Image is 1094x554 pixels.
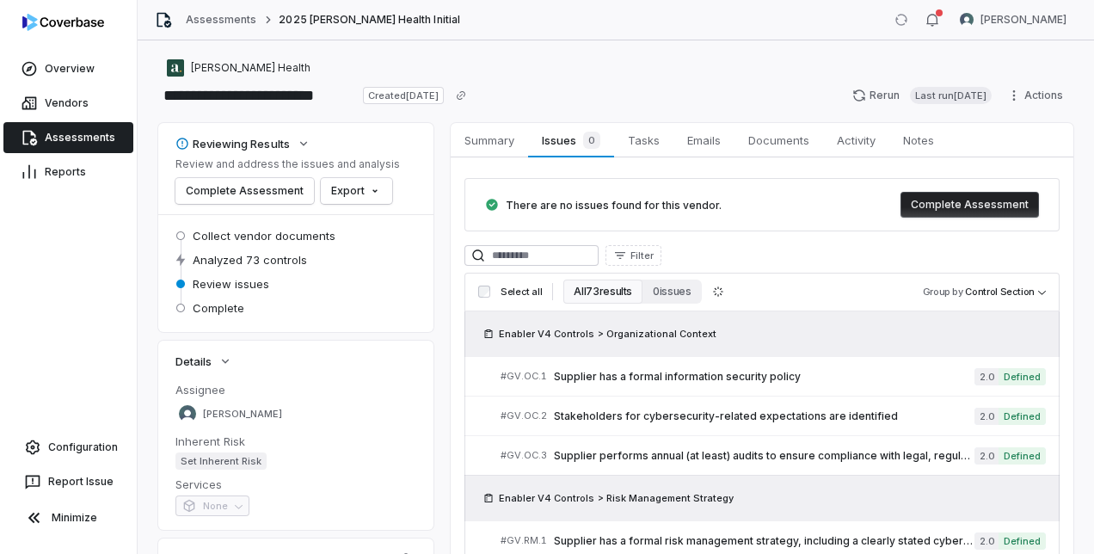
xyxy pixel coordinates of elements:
[193,300,244,316] span: Complete
[478,286,490,298] input: Select all
[999,447,1046,465] span: Defined
[642,280,701,304] button: 0 issues
[630,249,654,262] span: Filter
[3,88,133,119] a: Vendors
[842,83,1002,108] button: RerunLast run[DATE]
[7,432,130,463] a: Configuration
[193,228,335,243] span: Collect vendor documents
[830,129,882,151] span: Activity
[175,354,212,369] span: Details
[501,534,547,547] span: # GV.RM.1
[501,449,547,462] span: # GV.OC.3
[162,52,316,83] button: https://joinansel.com/[PERSON_NAME] Health
[1002,83,1073,108] button: Actions
[321,178,392,204] button: Export
[363,87,444,104] span: Created [DATE]
[923,286,963,298] span: Group by
[175,477,416,492] dt: Services
[3,157,133,188] a: Reports
[170,128,316,159] button: Reviewing Results
[203,408,282,421] span: [PERSON_NAME]
[554,449,974,463] span: Supplier performs annual (at least) audits to ensure compliance with legal, regulatory, and indus...
[960,13,974,27] img: Sean Wozniak avatar
[175,157,400,171] p: Review and address the issues and analysis
[501,357,1046,396] a: #GV.OC.1Supplier has a formal information security policy2.0Defined
[621,129,667,151] span: Tasks
[501,436,1046,475] a: #GV.OC.3Supplier performs annual (at least) audits to ensure compliance with legal, regulatory, a...
[191,61,310,75] span: [PERSON_NAME] Health
[680,129,728,151] span: Emails
[501,286,542,299] span: Select all
[179,405,196,422] img: Brittany Durbin avatar
[193,252,307,268] span: Analyzed 73 controls
[3,53,133,84] a: Overview
[896,129,941,151] span: Notes
[501,370,547,383] span: # GV.OC.1
[999,408,1046,425] span: Defined
[563,280,642,304] button: All 73 results
[535,128,606,152] span: Issues
[170,346,237,377] button: Details
[193,276,269,292] span: Review issues
[7,501,130,535] button: Minimize
[175,452,267,470] span: Set Inherent Risk
[446,80,476,111] button: Copy link
[175,136,290,151] div: Reviewing Results
[554,409,974,423] span: Stakeholders for cybersecurity-related expectations are identified
[7,466,130,497] button: Report Issue
[499,327,716,341] span: Enabler V4 Controls > Organizational Context
[279,13,459,27] span: 2025 [PERSON_NAME] Health Initial
[175,434,416,449] dt: Inherent Risk
[999,532,1046,550] span: Defined
[980,13,1066,27] span: [PERSON_NAME]
[605,245,661,266] button: Filter
[974,368,999,385] span: 2.0
[554,370,974,384] span: Supplier has a formal information security policy
[175,178,314,204] button: Complete Assessment
[3,122,133,153] a: Assessments
[499,491,734,505] span: Enabler V4 Controls > Risk Management Strategy
[22,14,104,31] img: logo-D7KZi-bG.svg
[186,13,256,27] a: Assessments
[974,532,999,550] span: 2.0
[910,87,992,104] span: Last run [DATE]
[741,129,816,151] span: Documents
[974,408,999,425] span: 2.0
[501,397,1046,435] a: #GV.OC.2Stakeholders for cybersecurity-related expectations are identified2.0Defined
[175,382,416,397] dt: Assignee
[974,447,999,465] span: 2.0
[554,534,974,548] span: Supplier has a formal risk management strategy, including a clearly stated cybersecurity risk man...
[501,409,547,422] span: # GV.OC.2
[458,129,521,151] span: Summary
[900,192,1039,218] button: Complete Assessment
[583,132,600,149] span: 0
[506,199,722,212] span: There are no issues found for this vendor.
[950,7,1077,33] button: Sean Wozniak avatar[PERSON_NAME]
[999,368,1046,385] span: Defined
